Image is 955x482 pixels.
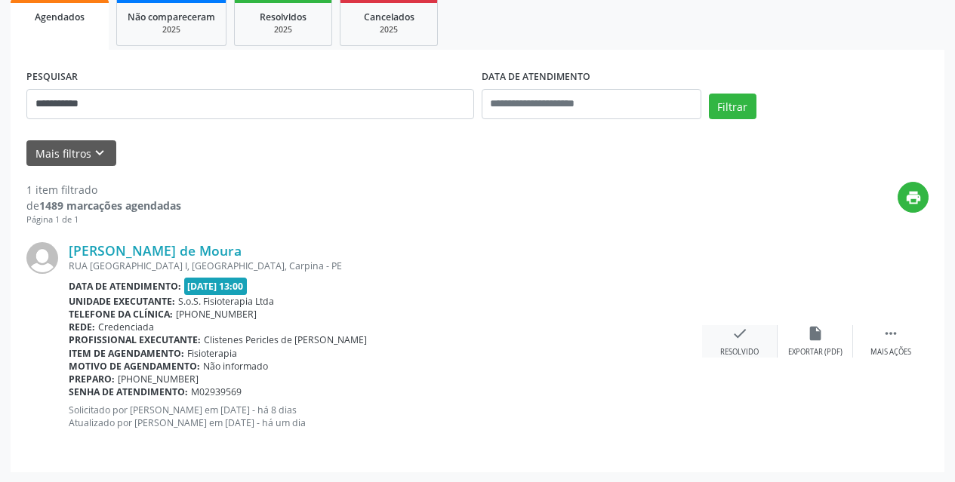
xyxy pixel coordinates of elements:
[26,198,181,213] div: de
[69,347,184,360] b: Item de agendamento:
[69,280,181,293] b: Data de atendimento:
[69,259,702,272] div: RUA [GEOGRAPHIC_DATA] I, [GEOGRAPHIC_DATA], Carpina - PE
[788,347,843,358] div: Exportar (PDF)
[128,24,215,35] div: 2025
[364,11,414,23] span: Cancelados
[69,321,95,333] b: Rede:
[26,182,181,198] div: 1 item filtrado
[26,66,78,89] label: PESQUISAR
[69,308,173,321] b: Telefone da clínica:
[35,11,85,23] span: Agendados
[69,295,175,308] b: Unidade executante:
[870,347,911,358] div: Mais ações
[260,11,307,23] span: Resolvidos
[128,11,215,23] span: Não compareceram
[905,189,922,206] i: print
[807,325,824,342] i: insert_drive_file
[69,333,201,346] b: Profissional executante:
[709,94,756,119] button: Filtrar
[178,295,274,308] span: S.o.S. Fisioterapia Ltda
[732,325,748,342] i: check
[26,213,181,226] div: Página 1 de 1
[351,24,427,35] div: 2025
[26,242,58,274] img: img
[98,321,154,333] span: Credenciada
[191,385,242,398] span: M02939569
[245,24,321,35] div: 2025
[91,145,108,161] i: keyboard_arrow_down
[203,360,268,373] span: Não informado
[482,66,590,89] label: DATA DE ATENDIMENTO
[184,278,248,295] span: [DATE] 13:00
[69,385,188,398] b: Senha de atendimento:
[39,198,181,213] strong: 1489 marcações agendadas
[26,140,116,167] button: Mais filtroskeyboard_arrow_down
[898,182,929,213] button: print
[176,308,257,321] span: [PHONE_NUMBER]
[204,333,367,346] span: Clistenes Pericles de [PERSON_NAME]
[187,347,237,360] span: Fisioterapia
[883,325,899,342] i: 
[69,242,242,259] a: [PERSON_NAME] de Moura
[118,373,199,385] span: [PHONE_NUMBER]
[69,360,200,373] b: Motivo de agendamento:
[69,404,702,429] p: Solicitado por [PERSON_NAME] em [DATE] - há 8 dias Atualizado por [PERSON_NAME] em [DATE] - há um...
[720,347,759,358] div: Resolvido
[69,373,115,385] b: Preparo:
